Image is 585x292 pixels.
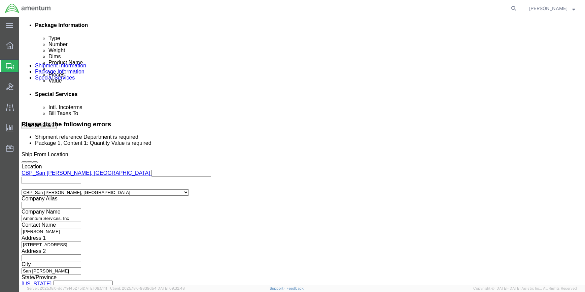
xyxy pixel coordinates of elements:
[82,286,107,290] span: [DATE] 09:51:11
[473,286,577,291] span: Copyright © [DATE]-[DATE] Agistix Inc., All Rights Reserved
[27,286,107,290] span: Server: 2025.18.0-dd719145275
[270,286,286,290] a: Support
[19,17,585,285] iframe: FS Legacy Container
[529,5,567,12] span: Donald Frederiksen
[529,4,576,12] button: [PERSON_NAME]
[5,3,51,13] img: logo
[157,286,185,290] span: [DATE] 09:32:48
[286,286,304,290] a: Feedback
[110,286,185,290] span: Client: 2025.18.0-9839db4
